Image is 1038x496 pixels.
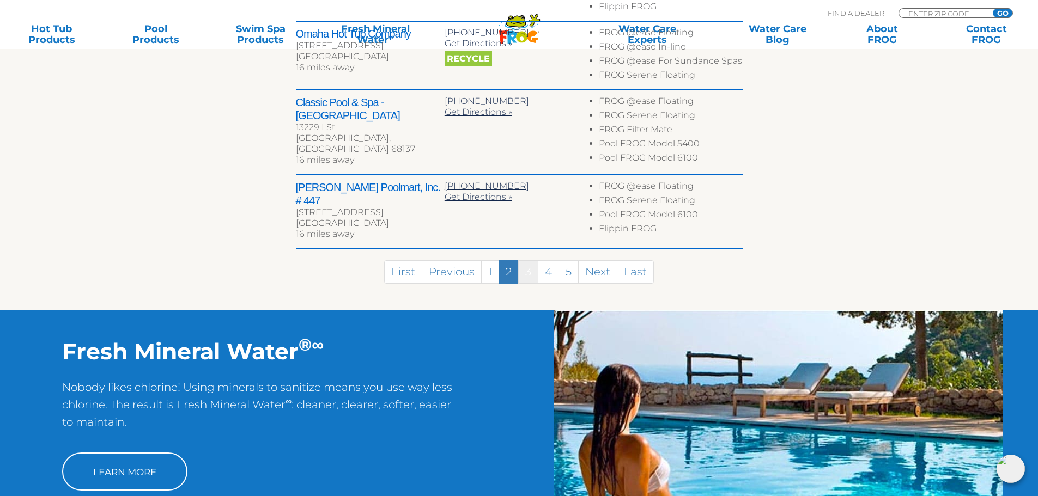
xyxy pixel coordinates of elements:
[296,122,445,133] div: 13229 I St
[559,260,579,284] a: 5
[578,260,617,284] a: Next
[445,38,512,48] a: Get Directions »
[220,23,301,45] a: Swim SpaProducts
[445,192,512,202] a: Get Directions »
[296,218,445,229] div: [GEOGRAPHIC_DATA]
[907,9,981,18] input: Zip Code Form
[445,96,529,106] a: [PHONE_NUMBER]
[599,209,742,223] li: Pool FROG Model 6100
[599,41,742,56] li: FROG @ease In-line
[11,23,92,45] a: Hot TubProducts
[599,96,742,110] li: FROG @ease Floating
[62,452,187,491] a: Learn More
[538,260,559,284] a: 4
[997,455,1025,483] img: openIcon
[296,96,445,122] h2: Classic Pool & Spa - [GEOGRAPHIC_DATA]
[499,260,519,284] a: 2
[599,195,742,209] li: FROG Serene Floating
[296,207,445,218] div: [STREET_ADDRESS]
[481,260,499,284] a: 1
[445,181,529,191] a: [PHONE_NUMBER]
[296,181,445,207] h2: [PERSON_NAME] Poolmart, Inc. # 447
[445,107,512,117] a: Get Directions »
[599,223,742,237] li: Flippin FROG
[384,260,422,284] a: First
[62,378,457,442] p: Nobody likes chlorine! Using minerals to sanitize means you use way less chlorine. The result is ...
[445,51,492,66] span: Recycle
[296,27,445,40] h2: Omaha Hot Tub Company
[599,56,742,70] li: FROG @ease For Sundance Spas
[116,23,197,45] a: PoolProducts
[296,229,354,239] span: 16 miles away
[296,155,354,165] span: 16 miles away
[599,138,742,152] li: Pool FROG Model 5400
[445,27,529,38] a: [PHONE_NUMBER]
[299,334,312,355] sup: ®
[737,23,818,45] a: Water CareBlog
[296,133,445,155] div: [GEOGRAPHIC_DATA], [GEOGRAPHIC_DATA] 68137
[296,51,445,62] div: [GEOGRAPHIC_DATA]
[62,338,457,365] h2: Fresh Mineral Water
[296,62,354,72] span: 16 miles away
[312,334,324,355] sup: ∞
[828,8,884,18] p: Find A Dealer
[841,23,922,45] a: AboutFROG
[599,181,742,195] li: FROG @ease Floating
[946,23,1027,45] a: ContactFROG
[286,396,292,406] sup: ∞
[296,40,445,51] div: [STREET_ADDRESS]
[993,9,1012,17] input: GO
[599,27,742,41] li: FROG @ease Floating
[518,260,538,284] a: 3
[599,110,742,124] li: FROG Serene Floating
[599,70,742,84] li: FROG Serene Floating
[617,260,654,284] a: Last
[599,1,742,15] li: Flippin FROG
[599,124,742,138] li: FROG Filter Mate
[599,152,742,167] li: Pool FROG Model 6100
[422,260,482,284] a: Previous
